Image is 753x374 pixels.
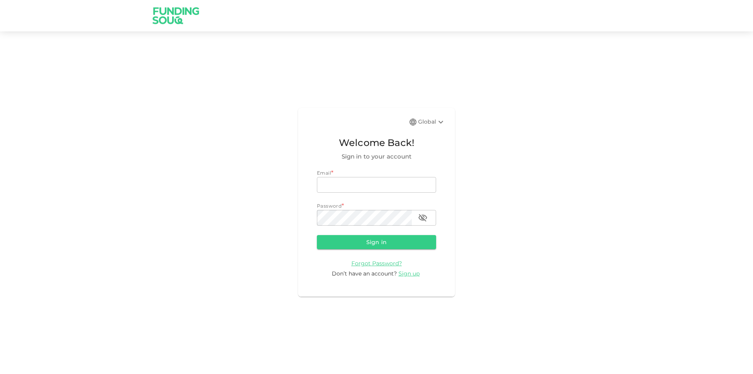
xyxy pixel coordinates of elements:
[317,135,436,150] span: Welcome Back!
[398,270,420,277] span: Sign up
[418,117,446,127] div: Global
[317,170,331,176] span: Email
[317,177,436,193] input: email
[317,203,342,209] span: Password
[351,259,402,267] a: Forgot Password?
[317,210,412,226] input: password
[332,270,397,277] span: Don’t have an account?
[317,235,436,249] button: Sign in
[351,260,402,267] span: Forgot Password?
[317,152,436,161] span: Sign in to your account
